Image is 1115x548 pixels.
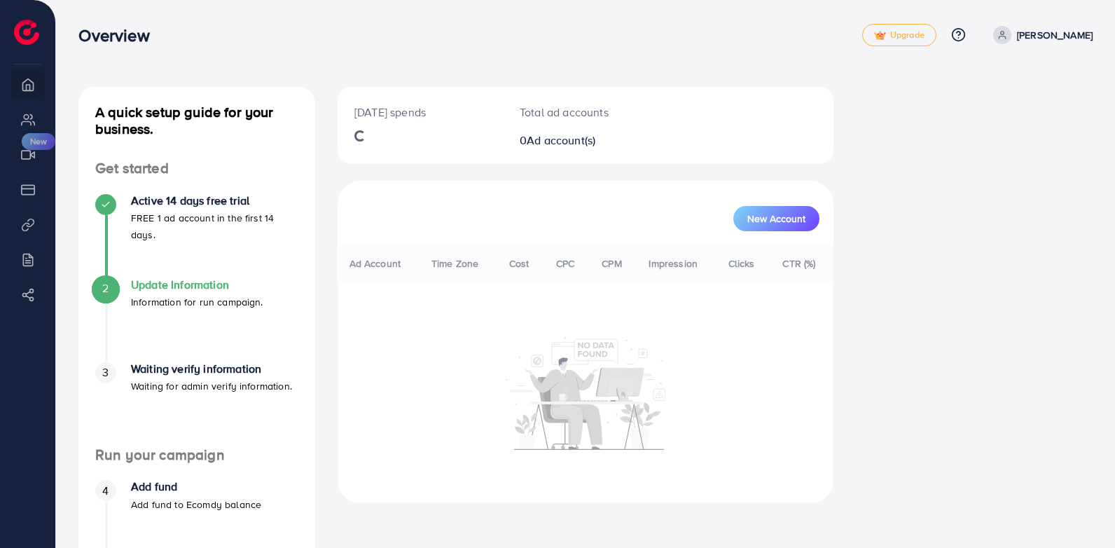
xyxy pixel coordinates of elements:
[520,134,610,147] h2: 0
[102,483,109,499] span: 4
[520,104,610,121] p: Total ad accounts
[131,194,298,207] h4: Active 14 days free trial
[131,210,298,243] p: FREE 1 ad account in the first 14 days.
[862,24,936,46] a: tickUpgrade
[131,496,261,513] p: Add fund to Ecomdy balance
[78,278,315,362] li: Update Information
[78,104,315,137] h4: A quick setup guide for your business.
[131,362,292,376] h4: Waiting verify information
[78,25,160,46] h3: Overview
[131,278,263,292] h4: Update Information
[874,30,924,41] span: Upgrade
[527,132,595,148] span: Ad account(s)
[131,378,292,395] p: Waiting for admin verify information.
[874,31,886,41] img: tick
[354,104,486,121] p: [DATE] spends
[747,214,805,224] span: New Account
[78,362,315,446] li: Waiting verify information
[1017,27,1093,43] p: [PERSON_NAME]
[988,26,1093,44] a: [PERSON_NAME]
[102,364,109,381] span: 3
[78,194,315,278] li: Active 14 days free trial
[78,160,315,177] h4: Get started
[131,480,261,493] h4: Add fund
[78,446,315,464] h4: Run your campaign
[733,206,819,231] button: New Account
[102,280,109,296] span: 2
[14,20,39,45] img: logo
[131,294,263,310] p: Information for run campaign.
